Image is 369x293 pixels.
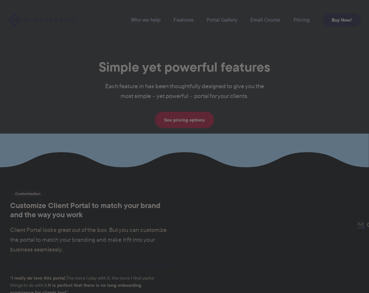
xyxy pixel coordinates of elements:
a: Portal Gallery [207,17,237,23]
p: Client Portal looks great out of the box. But you can customize the portal to match your branding... [10,225,175,255]
a: Pricing [294,17,310,23]
p: Each feature in has been thoughtfully designed to give you the most simple – yet powerful – porta... [95,82,275,101]
strong: I really do love this portal. [12,274,66,282]
a: See pricing options [155,112,214,128]
a: Email Course [250,17,280,23]
h1: Simple yet powerful features [95,59,275,75]
h2: Customize Client Portal to match your brand and the way you work [10,201,175,220]
a: Who we help [131,17,160,23]
a: Features [174,17,193,23]
span: Customization [10,190,45,198]
a: Buy Now! [323,13,361,27]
